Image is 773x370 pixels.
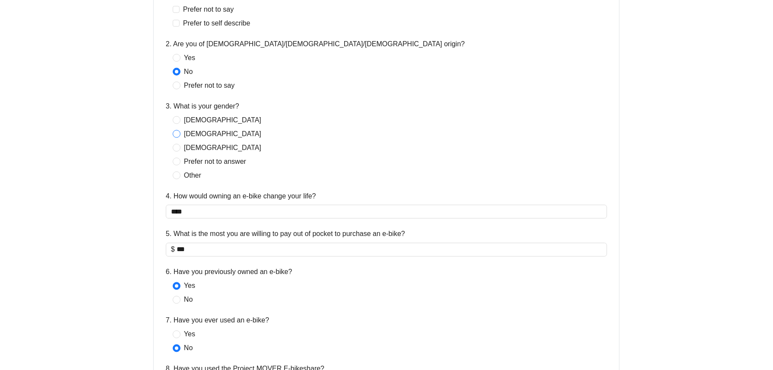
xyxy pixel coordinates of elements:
span: [DEMOGRAPHIC_DATA] [181,115,265,125]
span: Prefer not to say [181,80,238,91]
span: No [181,67,196,77]
span: [DEMOGRAPHIC_DATA] [181,129,265,139]
label: 3. What is your gender? [166,101,239,112]
label: 6. Have you previously owned an e-bike? [166,267,292,277]
input: 4. How would owning an e-bike change your life? [166,205,607,219]
span: Prefer not to say [180,4,237,15]
span: Prefer to self describe [180,18,254,29]
label: 2. Are you of Hispanic/Latino/Spanish origin? [166,39,465,49]
span: $ [171,245,175,255]
span: Other [181,170,205,181]
label: 4. How would owning an e-bike change your life? [166,191,316,201]
span: Yes [181,53,199,63]
span: Yes [181,281,199,291]
span: No [181,295,196,305]
label: 7. Have you ever used an e-bike? [166,316,269,326]
span: [DEMOGRAPHIC_DATA] [181,143,265,153]
label: 5. What is the most you are willing to pay out of pocket to purchase an e-bike? [166,229,405,239]
span: No [181,343,196,354]
input: 5. What is the most you are willing to pay out of pocket to purchase an e-bike? [177,245,602,255]
span: Prefer not to answer [181,156,250,167]
span: Yes [181,329,199,340]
